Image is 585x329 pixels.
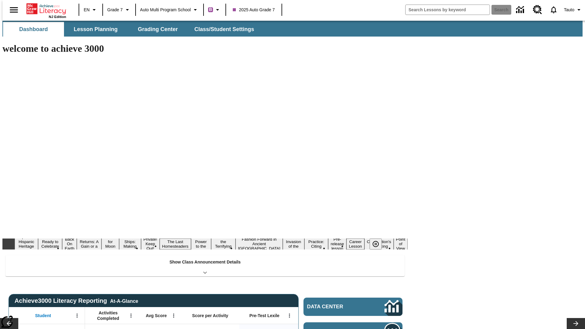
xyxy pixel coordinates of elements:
button: Slide 14 Pre-release lesson [328,236,346,252]
span: Pre-Test Lexile [250,313,280,318]
button: Slide 8 The Last Homesteaders [160,239,191,249]
span: Dashboard [19,26,48,33]
span: Grading Center [138,26,178,33]
button: Dashboard [3,22,64,37]
button: Profile/Settings [562,4,585,15]
button: Pause [370,239,382,249]
button: Open side menu [5,1,23,19]
button: School: Auto Multi program School, Select your school [138,4,202,15]
button: Slide 3 Back On Earth [62,236,77,252]
button: Slide 10 Attack of the Terrifying Tomatoes [211,234,236,254]
div: SubNavbar [2,21,583,37]
input: search field [406,5,490,15]
button: Open Menu [73,311,82,320]
button: Boost Class color is purple. Change class color [206,4,224,15]
span: Activities Completed [88,310,128,321]
span: Avg Score [146,313,167,318]
button: Slide 11 Fashion Forward in Ancient Rome [236,236,283,252]
span: Tauto [564,7,574,13]
button: Slide 2 Get Ready to Celebrate Juneteenth! [38,234,62,254]
button: Slide 6 Cruise Ships: Making Waves [119,234,141,254]
button: Language: EN, Select a language [81,4,101,15]
button: Slide 13 Mixed Practice: Citing Evidence [304,234,328,254]
button: Lesson carousel, Next [567,318,585,329]
a: Home [27,3,66,15]
div: Show Class Announcement Details [5,255,405,276]
span: NJ Edition [49,15,66,19]
span: Lesson Planning [74,26,118,33]
span: 2025 Auto Grade 7 [233,7,275,13]
h1: welcome to achieve 3000 [2,43,408,54]
button: Lesson Planning [65,22,126,37]
button: Slide 4 Free Returns: A Gain or a Drain? [77,234,101,254]
button: Class/Student Settings [190,22,259,37]
button: Slide 9 Solar Power to the People [191,234,211,254]
div: Home [27,2,66,19]
span: Data Center [307,304,364,310]
button: Slide 12 The Invasion of the Free CD [283,234,304,254]
button: Slide 5 Time for Moon Rules? [101,234,119,254]
button: Slide 16 The Constitution's Balancing Act [364,234,394,254]
a: Resource Center, Will open in new tab [529,2,546,18]
span: Auto Multi program School [140,7,191,13]
span: Grade 7 [107,7,123,13]
p: Show Class Announcement Details [169,259,241,265]
div: Pause [370,239,388,249]
button: Grade: Grade 7, Select a grade [105,4,133,15]
span: Class/Student Settings [194,26,254,33]
span: EN [84,7,90,13]
button: Slide 15 Career Lesson [346,239,364,249]
div: At-A-Glance [110,297,138,304]
span: Score per Activity [192,313,229,318]
button: Open Menu [126,311,136,320]
button: Open Menu [285,311,294,320]
span: Student [35,313,51,318]
button: Open Menu [169,311,178,320]
a: Data Center [512,2,529,18]
button: Grading Center [127,22,188,37]
span: Achieve3000 Literacy Reporting [15,297,138,304]
button: Slide 17 Point of View [394,236,408,252]
div: SubNavbar [2,22,260,37]
button: Slide 1 ¡Viva Hispanic Heritage Month! [15,234,38,254]
a: Notifications [546,2,562,18]
span: B [209,6,212,13]
a: Data Center [303,298,402,316]
button: Slide 7 Private! Keep Out! [141,236,160,252]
